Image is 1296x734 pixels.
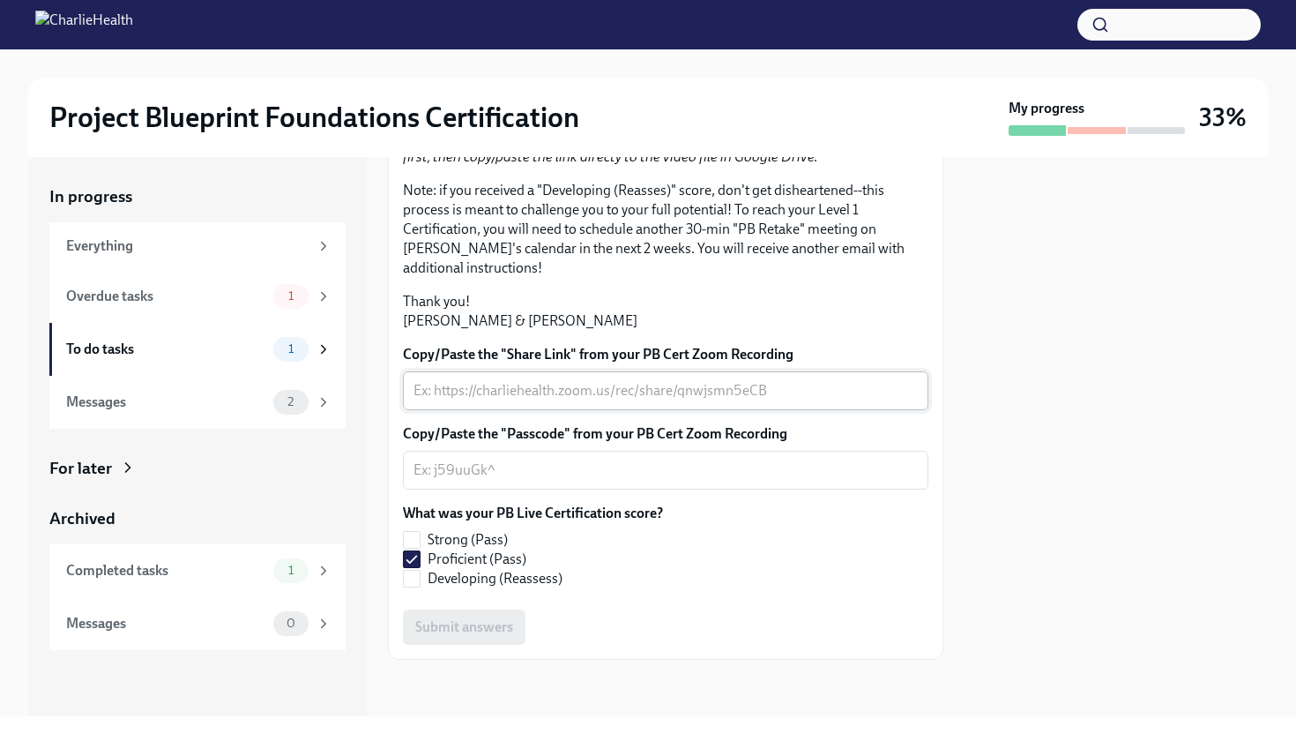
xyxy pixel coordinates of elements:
a: Messages2 [49,376,346,429]
span: 2 [277,395,304,408]
h2: Project Blueprint Foundations Certification [49,100,579,135]
a: Messages0 [49,597,346,650]
span: 1 [278,342,304,356]
label: What was your PB Live Certification score? [403,504,663,523]
a: In progress [49,185,346,208]
strong: My progress [1009,99,1084,118]
div: To do tasks [66,340,266,359]
a: To do tasks1 [49,323,346,376]
div: For later [49,457,112,480]
div: Everything [66,236,309,256]
a: Archived [49,507,346,530]
p: Thank you! [PERSON_NAME] & [PERSON_NAME] [403,292,928,331]
span: Strong (Pass) [428,530,508,550]
a: Overdue tasks1 [49,270,346,323]
a: Everything [49,222,346,270]
img: CharlieHealth [35,11,133,39]
div: Completed tasks [66,561,266,580]
label: Copy/Paste the "Share Link" from your PB Cert Zoom Recording [403,345,928,364]
label: Copy/Paste the "Passcode" from your PB Cert Zoom Recording [403,424,928,444]
span: 1 [278,564,304,577]
p: Note: if you received a "Developing (Reasses)" score, don't get disheartened--this process is mea... [403,181,928,278]
a: Completed tasks1 [49,544,346,597]
div: Messages [66,614,266,633]
span: 0 [276,617,306,630]
a: For later [49,457,346,480]
h3: 33% [1199,101,1247,133]
span: Developing (Reassess) [428,569,562,588]
span: 1 [278,289,304,303]
span: Proficient (Pass) [428,550,526,569]
div: Overdue tasks [66,287,266,306]
div: Messages [66,393,266,412]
